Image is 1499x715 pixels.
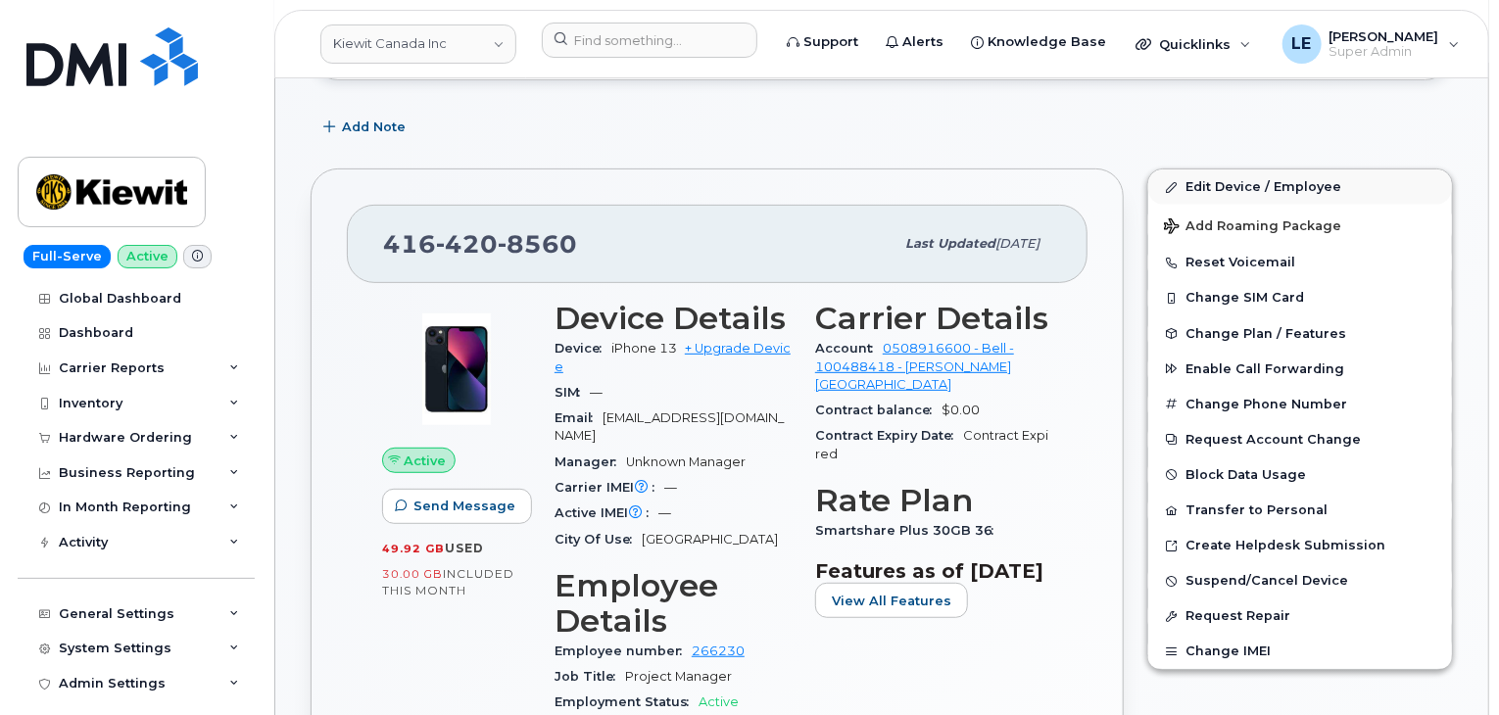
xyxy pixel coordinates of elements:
[942,403,980,417] span: $0.00
[1159,36,1231,52] span: Quicklinks
[382,567,443,581] span: 30.00 GB
[815,559,1052,583] h3: Features as of [DATE]
[1148,316,1452,352] button: Change Plan / Features
[405,452,447,470] span: Active
[1148,352,1452,387] button: Enable Call Forwarding
[1148,387,1452,422] button: Change Phone Number
[542,23,757,58] input: Find something...
[382,566,514,598] span: included this month
[555,301,792,336] h3: Device Details
[555,694,699,709] span: Employment Status
[815,403,942,417] span: Contract balance
[815,483,1052,518] h3: Rate Plan
[815,523,1003,538] span: Smartshare Plus 30GB 36
[815,301,1052,336] h3: Carrier Details
[1414,630,1484,700] iframe: Messenger Launcher
[815,583,968,618] button: View All Features
[555,410,784,443] span: [EMAIL_ADDRESS][DOMAIN_NAME]
[383,229,577,259] span: 416
[1330,44,1439,60] span: Super Admin
[803,32,858,52] span: Support
[1148,205,1452,245] button: Add Roaming Package
[902,32,943,52] span: Alerts
[555,410,603,425] span: Email
[342,118,406,136] span: Add Note
[1148,169,1452,205] a: Edit Device / Employee
[555,568,792,639] h3: Employee Details
[382,489,532,524] button: Send Message
[1148,634,1452,669] button: Change IMEI
[555,341,611,356] span: Device
[1148,280,1452,315] button: Change SIM Card
[555,341,791,373] a: + Upgrade Device
[625,669,732,684] span: Project Manager
[1269,24,1474,64] div: Logan Ellison
[1148,422,1452,457] button: Request Account Change
[445,541,484,555] span: used
[658,505,671,520] span: —
[498,229,577,259] span: 8560
[1148,457,1452,493] button: Block Data Usage
[626,454,746,469] span: Unknown Manager
[436,229,498,259] span: 420
[699,694,739,709] span: Active
[815,341,1014,392] a: 0508916600 - Bell - 100488418 - [PERSON_NAME] [GEOGRAPHIC_DATA]
[1148,563,1452,598] button: Suspend/Cancel Device
[773,23,872,62] a: Support
[1185,326,1346,341] span: Change Plan / Features
[311,110,422,145] button: Add Note
[1148,493,1452,528] button: Transfer to Personal
[642,532,778,547] span: [GEOGRAPHIC_DATA]
[832,592,951,610] span: View All Features
[398,310,515,428] img: image20231002-3703462-1ig824h.jpeg
[611,341,677,356] span: iPhone 13
[815,341,883,356] span: Account
[1148,528,1452,563] a: Create Helpdesk Submission
[995,236,1040,251] span: [DATE]
[1185,574,1348,589] span: Suspend/Cancel Device
[664,480,677,495] span: —
[555,480,664,495] span: Carrier IMEI
[555,505,658,520] span: Active IMEI
[382,542,445,555] span: 49.92 GB
[555,643,692,658] span: Employee number
[957,23,1120,62] a: Knowledge Base
[815,428,963,443] span: Contract Expiry Date
[872,23,957,62] a: Alerts
[1292,32,1312,56] span: LE
[590,385,603,400] span: —
[692,643,745,658] a: 266230
[905,236,995,251] span: Last updated
[1164,218,1341,237] span: Add Roaming Package
[555,669,625,684] span: Job Title
[320,24,516,64] a: Kiewit Canada Inc
[1330,28,1439,44] span: [PERSON_NAME]
[1122,24,1265,64] div: Quicklinks
[815,428,1048,460] span: Contract Expired
[988,32,1106,52] span: Knowledge Base
[1185,361,1344,376] span: Enable Call Forwarding
[1148,598,1452,634] button: Request Repair
[555,385,590,400] span: SIM
[555,532,642,547] span: City Of Use
[413,497,515,515] span: Send Message
[555,454,626,469] span: Manager
[1148,245,1452,280] button: Reset Voicemail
